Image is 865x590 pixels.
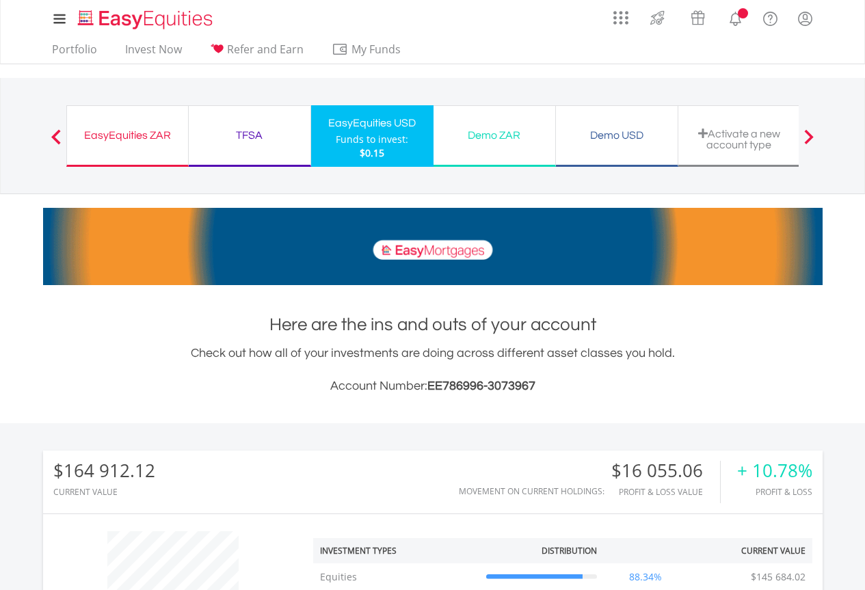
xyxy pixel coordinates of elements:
a: Vouchers [678,3,718,29]
img: grid-menu-icon.svg [613,10,628,25]
a: AppsGrid [604,3,637,25]
img: vouchers-v2.svg [687,7,709,29]
img: EasyMortage Promotion Banner [43,208,823,285]
div: EasyEquities USD [319,113,425,133]
div: Check out how all of your investments are doing across different asset classes you hold. [43,344,823,396]
a: Invest Now [120,42,187,64]
a: Home page [72,3,218,31]
h3: Account Number: [43,377,823,396]
th: Current Value [687,538,812,563]
div: Movement on Current Holdings: [459,487,604,496]
div: Activate a new account type [687,128,792,150]
div: Demo USD [564,126,669,145]
div: $16 055.06 [611,461,720,481]
div: EasyEquities ZAR [75,126,180,145]
span: EE786996-3073967 [427,379,535,392]
div: CURRENT VALUE [53,487,155,496]
img: thrive-v2.svg [646,7,669,29]
a: My Profile [788,3,823,33]
span: Refer and Earn [227,42,304,57]
div: TFSA [197,126,302,145]
h1: Here are the ins and outs of your account [43,312,823,337]
div: Profit & Loss [737,487,812,496]
span: My Funds [332,40,421,58]
div: Demo ZAR [442,126,547,145]
span: $0.15 [360,146,384,159]
img: EasyEquities_Logo.png [75,8,218,31]
div: Profit & Loss Value [611,487,720,496]
th: Investment Types [313,538,479,563]
div: $164 912.12 [53,461,155,481]
a: Notifications [718,3,753,31]
a: Refer and Earn [204,42,309,64]
div: + 10.78% [737,461,812,481]
div: Distribution [542,545,597,557]
a: Portfolio [46,42,103,64]
a: FAQ's and Support [753,3,788,31]
div: Funds to invest: [336,133,408,146]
